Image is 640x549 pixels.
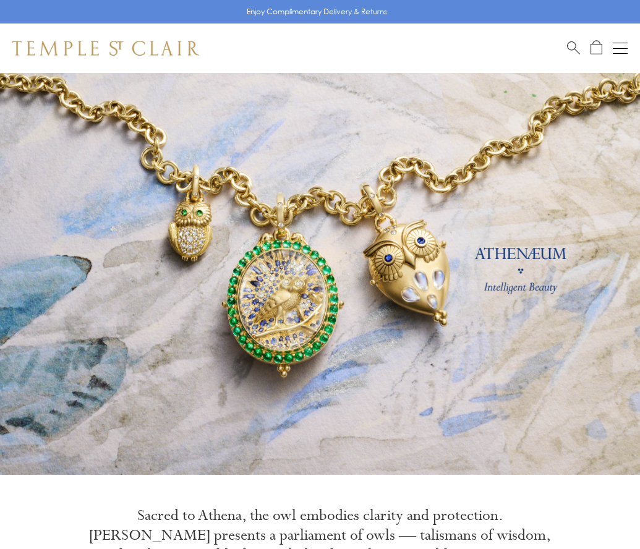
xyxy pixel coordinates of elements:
button: Open navigation [613,41,628,56]
img: Temple St. Clair [12,41,199,56]
a: Search [567,40,580,56]
a: Open Shopping Bag [591,40,602,56]
p: Enjoy Complimentary Delivery & Returns [247,6,387,18]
